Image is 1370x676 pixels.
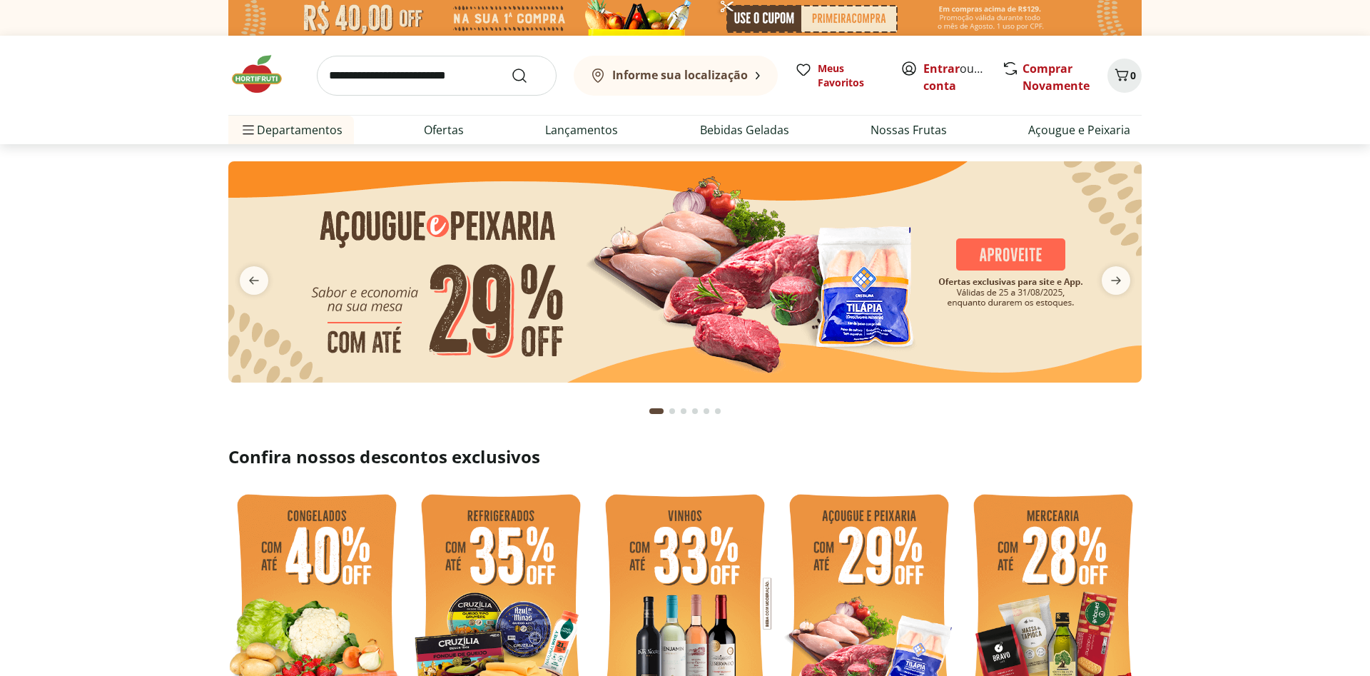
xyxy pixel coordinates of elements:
[678,394,689,428] button: Go to page 3 from fs-carousel
[612,67,748,83] b: Informe sua localização
[228,266,280,295] button: previous
[228,53,300,96] img: Hortifruti
[240,113,342,147] span: Departamentos
[818,61,883,90] span: Meus Favoritos
[871,121,947,138] a: Nossas Frutas
[689,394,701,428] button: Go to page 4 from fs-carousel
[424,121,464,138] a: Ofertas
[795,61,883,90] a: Meus Favoritos
[700,121,789,138] a: Bebidas Geladas
[701,394,712,428] button: Go to page 5 from fs-carousel
[228,445,1142,468] h2: Confira nossos descontos exclusivos
[511,67,545,84] button: Submit Search
[923,60,987,94] span: ou
[1023,61,1090,94] a: Comprar Novamente
[646,394,666,428] button: Current page from fs-carousel
[712,394,724,428] button: Go to page 6 from fs-carousel
[666,394,678,428] button: Go to page 2 from fs-carousel
[1028,121,1130,138] a: Açougue e Peixaria
[228,161,1142,383] img: açougue
[545,121,618,138] a: Lançamentos
[317,56,557,96] input: search
[240,113,257,147] button: Menu
[923,61,1002,94] a: Criar conta
[923,61,960,76] a: Entrar
[1090,266,1142,295] button: next
[1107,59,1142,93] button: Carrinho
[574,56,778,96] button: Informe sua localização
[1130,69,1136,82] span: 0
